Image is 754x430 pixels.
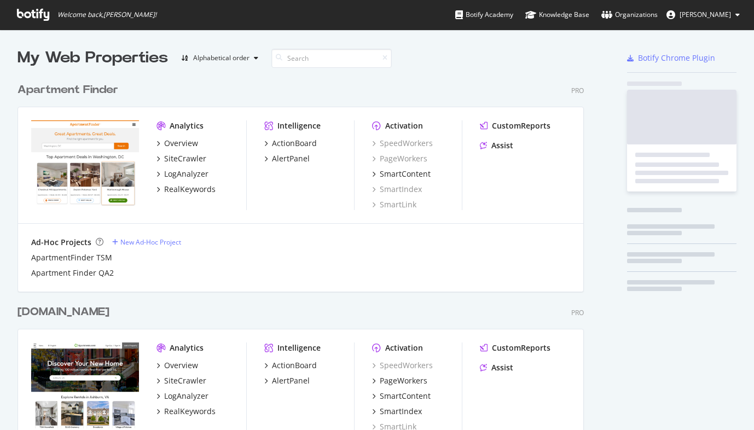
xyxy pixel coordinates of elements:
[170,120,204,131] div: Analytics
[264,375,310,386] a: AlertPanel
[380,391,431,402] div: SmartContent
[31,252,112,263] a: ApartmentFinder TSM
[264,360,317,371] a: ActionBoard
[372,360,433,371] a: SpeedWorkers
[156,406,216,417] a: RealKeywords
[480,120,550,131] a: CustomReports
[638,53,715,63] div: Botify Chrome Plugin
[492,120,550,131] div: CustomReports
[18,47,168,69] div: My Web Properties
[18,82,123,98] a: Apartment Finder
[271,49,392,68] input: Search
[492,342,550,353] div: CustomReports
[272,360,317,371] div: ActionBoard
[491,362,513,373] div: Assist
[491,140,513,151] div: Assist
[272,138,317,149] div: ActionBoard
[31,268,114,278] a: Apartment Finder QA2
[372,199,416,210] a: SmartLink
[601,9,658,20] div: Organizations
[571,308,584,317] div: Pro
[31,120,139,207] img: apartmentfinder.com
[112,237,181,247] a: New Ad-Hoc Project
[372,375,427,386] a: PageWorkers
[385,342,423,353] div: Activation
[31,237,91,248] div: Ad-Hoc Projects
[272,375,310,386] div: AlertPanel
[372,391,431,402] a: SmartContent
[177,49,263,67] button: Alphabetical order
[385,120,423,131] div: Activation
[525,9,589,20] div: Knowledge Base
[156,168,208,179] a: LogAnalyzer
[156,360,198,371] a: Overview
[18,82,118,98] div: Apartment Finder
[372,406,422,417] a: SmartIndex
[164,184,216,195] div: RealKeywords
[164,406,216,417] div: RealKeywords
[164,391,208,402] div: LogAnalyzer
[164,153,206,164] div: SiteCrawler
[18,304,109,320] div: [DOMAIN_NAME]
[193,55,250,61] div: Alphabetical order
[455,9,513,20] div: Botify Academy
[571,86,584,95] div: Pro
[272,153,310,164] div: AlertPanel
[627,53,715,63] a: Botify Chrome Plugin
[277,120,321,131] div: Intelligence
[380,406,422,417] div: SmartIndex
[380,168,431,179] div: SmartContent
[164,138,198,149] div: Overview
[18,304,114,320] a: [DOMAIN_NAME]
[264,153,310,164] a: AlertPanel
[480,342,550,353] a: CustomReports
[170,342,204,353] div: Analytics
[156,153,206,164] a: SiteCrawler
[164,168,208,179] div: LogAnalyzer
[57,10,156,19] span: Welcome back, [PERSON_NAME] !
[658,6,749,24] button: [PERSON_NAME]
[372,168,431,179] a: SmartContent
[120,237,181,247] div: New Ad-Hoc Project
[164,360,198,371] div: Overview
[156,375,206,386] a: SiteCrawler
[277,342,321,353] div: Intelligence
[480,140,513,151] a: Assist
[380,375,427,386] div: PageWorkers
[480,362,513,373] a: Assist
[372,184,422,195] a: SmartIndex
[264,138,317,149] a: ActionBoard
[164,375,206,386] div: SiteCrawler
[156,184,216,195] a: RealKeywords
[156,391,208,402] a: LogAnalyzer
[372,138,433,149] a: SpeedWorkers
[31,342,139,429] img: apartments.com
[680,10,731,19] span: Craig Harkins
[156,138,198,149] a: Overview
[372,153,427,164] a: PageWorkers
